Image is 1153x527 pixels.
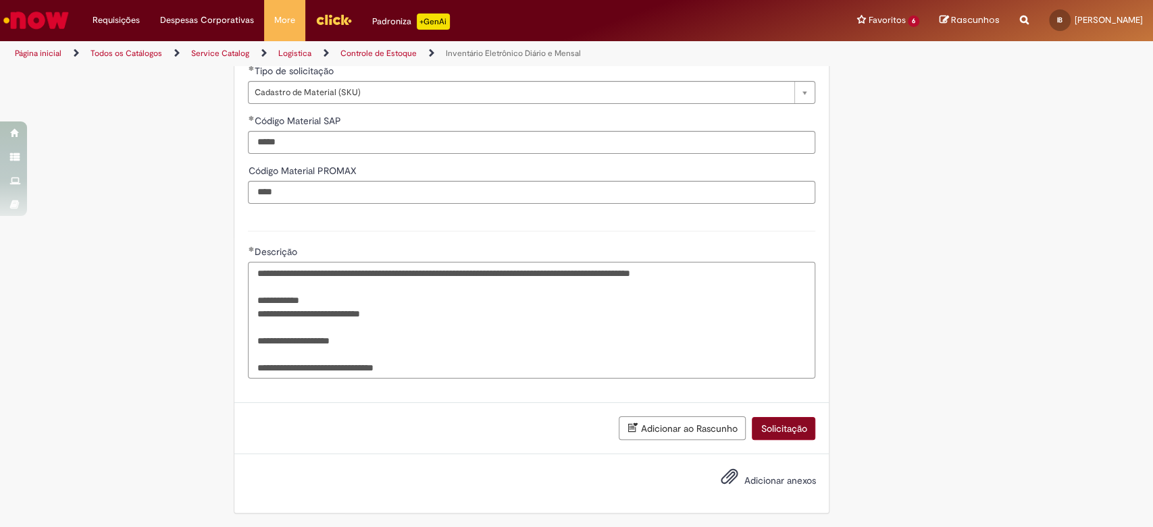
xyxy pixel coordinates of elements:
[315,9,352,30] img: click_logo_yellow_360x200.png
[274,13,295,27] span: More
[744,475,815,487] span: Adicionar anexos
[619,416,746,440] button: Adicionar ao Rascunho
[248,262,815,379] textarea: Descrição
[717,464,741,495] button: Adicionar anexos
[446,48,581,59] a: Inventário Eletrônico Diário e Mensal
[248,165,359,177] span: Código Material PROMAX
[1075,14,1143,26] span: [PERSON_NAME]
[417,13,450,30] p: +GenAi
[278,48,311,59] a: Logistica
[15,48,61,59] a: Página inicial
[191,48,249,59] a: Service Catalog
[752,417,815,440] button: Solicitação
[160,13,254,27] span: Despesas Corporativas
[248,115,254,121] span: Obrigatório Preenchido
[248,65,254,71] span: Obrigatório Preenchido
[93,13,140,27] span: Requisições
[951,13,1000,26] span: Rascunhos
[1,7,71,34] img: ServiceNow
[940,14,1000,27] a: Rascunhos
[248,181,815,204] input: Código Material PROMAX
[254,115,343,127] span: Código Material SAP
[340,48,417,59] a: Controle de Estoque
[91,48,162,59] a: Todos os Catálogos
[10,41,759,66] ul: Trilhas de página
[868,13,905,27] span: Favoritos
[372,13,450,30] div: Padroniza
[1057,16,1062,24] span: IB
[248,131,815,154] input: Código Material SAP
[254,65,336,77] span: Tipo de solicitação
[908,16,919,27] span: 6
[254,246,299,258] span: Descrição
[248,246,254,252] span: Obrigatório Preenchido
[254,82,788,103] span: Cadastro de Material (SKU)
